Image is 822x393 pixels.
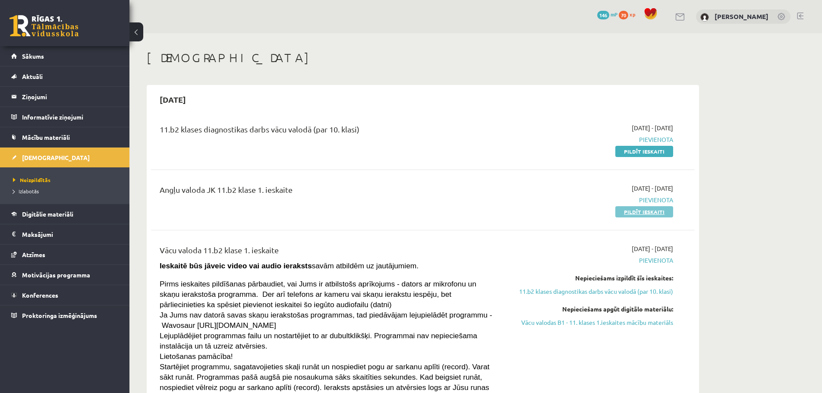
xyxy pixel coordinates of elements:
[22,72,43,80] span: Aktuāli
[160,280,476,309] span: Pirms ieskaites pildīšanas pārbaudiet, vai Jums ir atbilstošs aprīkojums - dators ar mikrofonu un...
[22,52,44,60] span: Sākums
[630,11,635,18] span: xp
[151,89,195,110] h2: [DATE]
[13,176,121,184] a: Neizpildītās
[13,187,121,195] a: Izlabotās
[11,87,119,107] a: Ziņojumi
[9,15,79,37] a: Rīgas 1. Tālmācības vidusskola
[615,206,673,217] a: Pildīt ieskaiti
[510,195,673,204] span: Pievienota
[147,50,699,65] h1: [DEMOGRAPHIC_DATA]
[510,287,673,296] a: 11.b2 klases diagnostikas darbs vācu valodā (par 10. klasi)
[22,251,45,258] span: Atzīmes
[11,107,119,127] a: Informatīvie ziņojumi
[700,13,709,22] img: Markuss Orlovs
[160,311,492,330] span: Ja Jums nav datorā savas skaņu ierakstošas programmas, tad piedāvājam lejupielādēt programmu - Wa...
[160,331,477,350] span: Lejuplādējiet programmas failu un nostartējiet to ar dubultklikšķi. Programmai nav nepieciešama i...
[160,261,419,270] span: savām atbildēm uz jautājumiem.
[160,261,312,270] strong: Ieskaitē būs jāveic video vai audio ieraksts
[619,11,639,18] a: 70 xp
[632,123,673,132] span: [DATE] - [DATE]
[510,274,673,283] div: Nepieciešams izpildīt šīs ieskaites:
[160,352,233,361] span: Lietošanas pamācība!
[22,291,58,299] span: Konferences
[22,107,119,127] legend: Informatīvie ziņojumi
[160,184,498,200] div: Angļu valoda JK 11.b2 klase 1. ieskaite
[597,11,609,19] span: 146
[510,135,673,144] span: Pievienota
[611,11,617,18] span: mP
[160,244,498,260] div: Vācu valoda 11.b2 klase 1. ieskaite
[13,176,50,183] span: Neizpildītās
[597,11,617,18] a: 146 mP
[11,204,119,224] a: Digitālie materiāli
[632,184,673,193] span: [DATE] - [DATE]
[715,12,768,21] a: [PERSON_NAME]
[22,271,90,279] span: Motivācijas programma
[22,154,90,161] span: [DEMOGRAPHIC_DATA]
[11,127,119,147] a: Mācību materiāli
[22,210,73,218] span: Digitālie materiāli
[615,146,673,157] a: Pildīt ieskaiti
[11,148,119,167] a: [DEMOGRAPHIC_DATA]
[11,305,119,325] a: Proktoringa izmēģinājums
[11,46,119,66] a: Sākums
[11,245,119,264] a: Atzīmes
[619,11,628,19] span: 70
[22,224,119,244] legend: Maksājumi
[160,123,498,139] div: 11.b2 klases diagnostikas darbs vācu valodā (par 10. klasi)
[11,285,119,305] a: Konferences
[22,87,119,107] legend: Ziņojumi
[13,188,39,195] span: Izlabotās
[510,318,673,327] a: Vācu valodas B1 - 11. klases 1.ieskaites mācību materiāls
[11,265,119,285] a: Motivācijas programma
[11,224,119,244] a: Maksājumi
[22,133,70,141] span: Mācību materiāli
[632,244,673,253] span: [DATE] - [DATE]
[510,305,673,314] div: Nepieciešams apgūt digitālo materiālu:
[22,311,97,319] span: Proktoringa izmēģinājums
[11,66,119,86] a: Aktuāli
[510,256,673,265] span: Pievienota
